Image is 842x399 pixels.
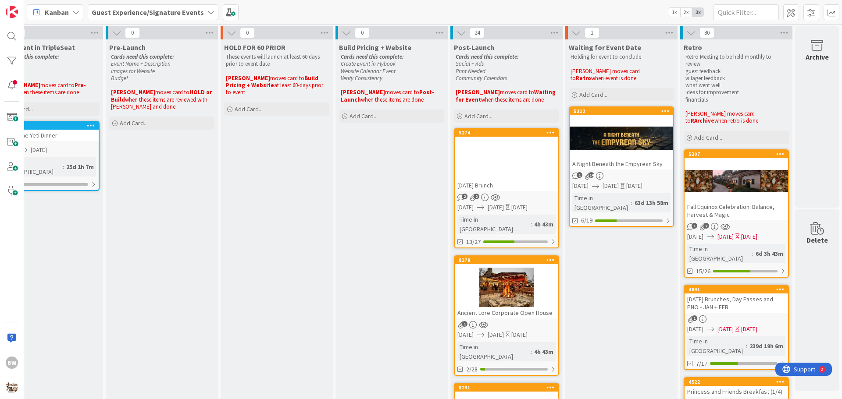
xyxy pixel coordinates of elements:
div: 5307 [689,151,788,157]
span: [DATE] [488,330,504,339]
span: 1 [585,28,599,38]
div: 8291 [459,385,558,391]
em: Cards need this complete: [456,53,519,60]
span: moves card to [155,88,189,96]
span: : [63,162,64,172]
strong: Build Pricing + Website [226,74,320,89]
div: 5322A Night Beneath the Empyrean Sky [570,107,673,169]
div: A Night Beneath the Empyrean Sky [570,158,673,169]
span: when these items are done [16,88,79,96]
p: ideas for improvement [685,89,787,96]
span: Add Card... [464,112,492,120]
span: 1 [462,321,467,327]
strong: [PERSON_NAME] [341,88,385,96]
div: 5274[DATE] Brunch [455,129,558,191]
p: Holding for event to conclude [571,53,672,60]
em: Create Event in Flybook [341,60,396,67]
div: 5274 [455,129,558,137]
em: Event Name + Description [111,60,171,67]
div: Time in [GEOGRAPHIC_DATA] [457,215,531,234]
span: : [531,219,532,229]
span: 1x [668,8,680,17]
span: [DATE] [457,330,474,339]
span: moves card to [385,88,419,96]
span: [DATE] [603,181,619,191]
span: moves card to [270,74,304,82]
span: 15/26 [696,267,710,276]
em: Verify Consistency [341,74,382,82]
strong: Retro [576,74,591,82]
span: [DATE] [457,203,474,212]
span: 2/28 [466,365,478,374]
div: [DATE] [511,203,528,212]
strong: HOLD or Build [111,88,213,103]
em: Images for Website [111,67,155,75]
p: guest feedback [685,68,787,75]
span: 1 [577,172,582,178]
input: Quick Filter... [713,4,779,20]
div: [DATE] [511,330,528,339]
div: 5322 [574,108,673,114]
span: [DATE] [717,325,734,334]
div: [DATE] Brunch [455,180,558,191]
span: when these items are reviewed with [PERSON_NAME] and done [111,96,209,110]
span: : [631,198,632,208]
img: avatar [6,381,18,393]
div: Ancient Lore Corporate Open House [455,307,558,318]
span: : [531,347,532,357]
span: Support [18,1,40,12]
span: Waiting for Event Date [569,43,641,52]
span: 0 [355,28,370,38]
div: [DATE] [626,181,642,191]
em: Cards need this complete: [341,53,404,60]
div: Time in [GEOGRAPHIC_DATA] [457,342,531,361]
div: 8378 [459,257,558,263]
span: Add Card... [694,134,722,141]
div: Princess and Friends Breakfast (1/4) [685,386,788,397]
p: Retro Meeting to be held monthly to review: [685,53,787,68]
span: [DATE] [488,203,504,212]
span: when event is done [591,74,636,82]
img: Visit kanbanzone.com [6,6,18,18]
span: 2 [703,223,709,229]
span: Kanban [45,7,69,18]
div: [DATE] [741,232,757,241]
div: Archive [806,52,829,62]
div: 25d 1h 7m [64,162,96,172]
strong: [PERSON_NAME] [111,88,155,96]
span: 80 [699,28,714,38]
p: villager feedback [685,75,787,82]
div: 2 [46,4,48,11]
span: : [746,341,747,351]
span: 2 [474,194,479,199]
span: 2x [680,8,692,17]
span: 0 [125,28,140,38]
em: Print Needed [456,67,485,75]
div: 4h 43m [532,219,556,229]
span: Retro [684,43,702,52]
span: 14 [589,172,594,178]
div: 4891[DATE] Brunches, Day Passes and PNO - JAN + FEB [685,286,788,313]
span: [DATE] [31,145,47,155]
span: Add Card... [579,91,607,99]
span: when these items are done [481,96,544,103]
span: 0 [240,28,255,38]
span: [DATE] [717,232,734,241]
em: Community Calendars [456,74,507,82]
div: 4522 [689,379,788,385]
div: Fall Equinox Celebration: Balance, Harvest & Magic [685,201,788,220]
div: 8378Ancient Lore Corporate Open House [455,256,558,318]
span: 7/17 [696,359,707,368]
span: Build Pricing + Website [339,43,411,52]
span: Post-Launch [454,43,494,52]
strong: Waiting for Event [456,88,557,103]
div: 4891 [689,286,788,293]
div: 63d 13h 58m [632,198,671,208]
span: : [752,249,753,258]
strong: RArchive [691,117,714,124]
span: Add Card... [350,112,378,120]
em: Website Calendar Event [341,67,396,75]
span: moves card to [500,88,534,96]
span: at least 60-days prior to event [226,81,325,96]
b: Guest Experience/Signature Events [92,8,204,17]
